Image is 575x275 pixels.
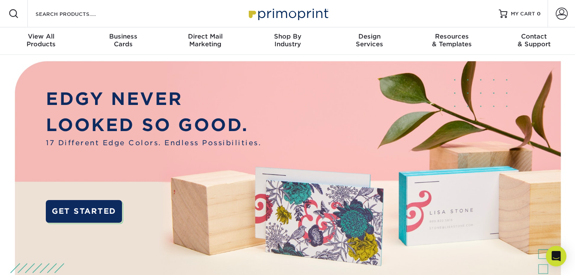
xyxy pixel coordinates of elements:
[46,200,122,223] a: GET STARTED
[46,138,261,148] span: 17 Different Edge Colors. Endless Possibilities.
[411,33,493,48] div: & Templates
[537,11,541,17] span: 0
[328,33,411,48] div: Services
[247,33,329,40] span: Shop By
[493,27,575,55] a: Contact& Support
[245,4,331,23] img: Primoprint
[328,33,411,40] span: Design
[493,33,575,40] span: Contact
[82,27,164,55] a: BusinessCards
[164,27,247,55] a: Direct MailMarketing
[82,33,164,48] div: Cards
[164,33,247,40] span: Direct Mail
[493,33,575,48] div: & Support
[511,10,535,18] span: MY CART
[46,86,261,112] p: EDGY NEVER
[46,112,261,138] p: LOOKED SO GOOD.
[411,27,493,55] a: Resources& Templates
[35,9,118,19] input: SEARCH PRODUCTS.....
[546,246,566,266] div: Open Intercom Messenger
[82,33,164,40] span: Business
[411,33,493,40] span: Resources
[164,33,247,48] div: Marketing
[247,27,329,55] a: Shop ByIndustry
[328,27,411,55] a: DesignServices
[247,33,329,48] div: Industry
